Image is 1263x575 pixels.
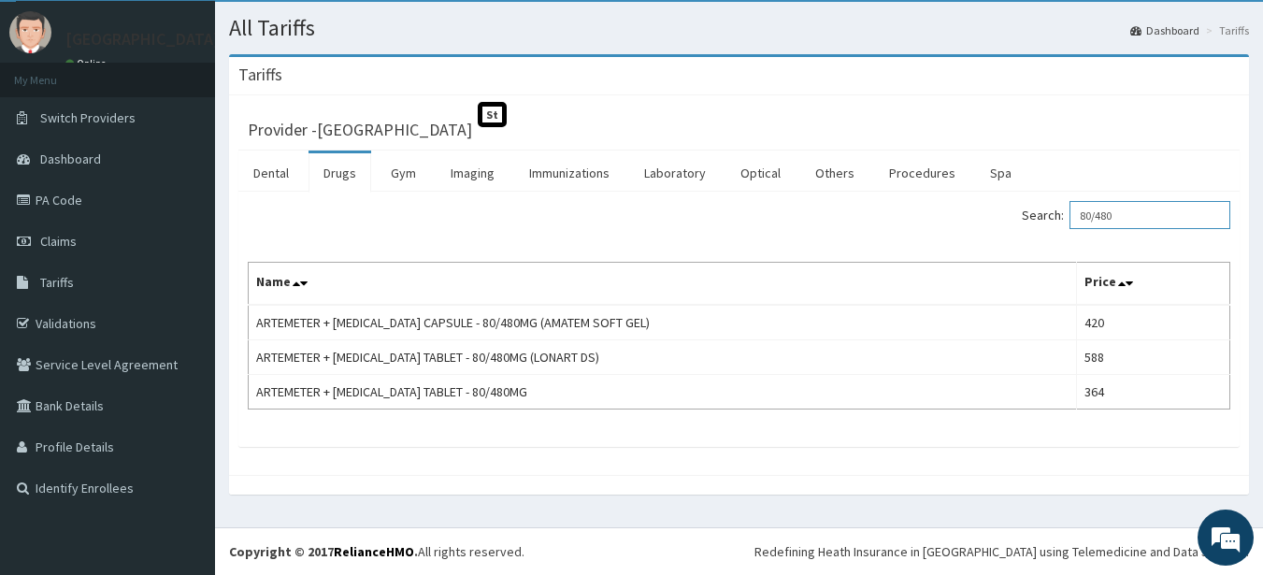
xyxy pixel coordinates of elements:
[65,31,220,48] p: [GEOGRAPHIC_DATA]
[514,153,624,193] a: Immunizations
[754,542,1249,561] div: Redefining Heath Insurance in [GEOGRAPHIC_DATA] using Telemedicine and Data Science!
[40,233,77,250] span: Claims
[1069,201,1230,229] input: Search:
[874,153,970,193] a: Procedures
[478,102,507,127] span: St
[238,66,282,83] h3: Tariffs
[97,105,314,129] div: Chat with us now
[35,93,76,140] img: d_794563401_company_1708531726252_794563401
[40,151,101,167] span: Dashboard
[249,305,1077,340] td: ARTEMETER + [MEDICAL_DATA] CAPSULE - 80/480MG (AMATEM SOFT GEL)
[309,153,371,193] a: Drugs
[238,153,304,193] a: Dental
[1077,263,1230,306] th: Price
[229,16,1249,40] h1: All Tariffs
[629,153,721,193] a: Laboratory
[725,153,796,193] a: Optical
[1077,305,1230,340] td: 420
[229,543,418,560] strong: Copyright © 2017 .
[1077,340,1230,375] td: 588
[334,543,414,560] a: RelianceHMO
[376,153,431,193] a: Gym
[249,263,1077,306] th: Name
[248,122,472,138] h3: Provider - [GEOGRAPHIC_DATA]
[975,153,1026,193] a: Spa
[1022,201,1230,229] label: Search:
[40,109,136,126] span: Switch Providers
[249,340,1077,375] td: ARTEMETER + [MEDICAL_DATA] TABLET - 80/480MG (LONART DS)
[436,153,510,193] a: Imaging
[307,9,352,54] div: Minimize live chat window
[215,527,1263,575] footer: All rights reserved.
[1201,22,1249,38] li: Tariffs
[9,11,51,53] img: User Image
[65,57,110,70] a: Online
[108,170,258,359] span: We're online!
[40,274,74,291] span: Tariffs
[249,375,1077,410] td: ARTEMETER + [MEDICAL_DATA] TABLET - 80/480MG
[800,153,869,193] a: Others
[1130,22,1199,38] a: Dashboard
[1077,375,1230,410] td: 364
[9,380,356,445] textarea: Type your message and hit 'Enter'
